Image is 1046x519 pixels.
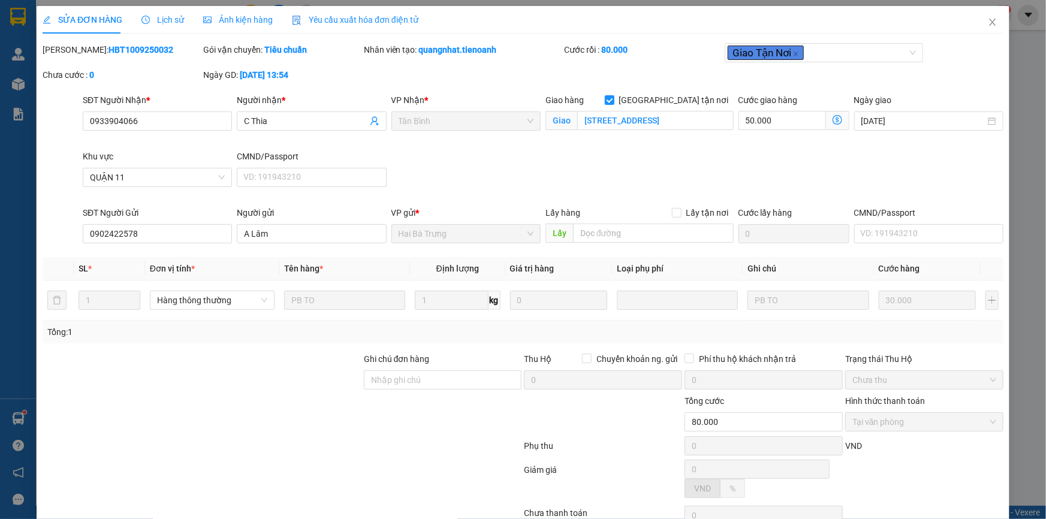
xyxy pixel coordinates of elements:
[292,16,302,25] img: icon
[83,150,232,163] div: Khu vực
[399,225,533,243] span: Hai Bà Trưng
[682,206,734,219] span: Lấy tận nơi
[845,352,1003,366] div: Trạng thái Thu Hộ
[43,16,51,24] span: edit
[577,111,734,130] input: Giao tận nơi
[436,264,479,273] span: Định lượng
[237,93,386,107] div: Người nhận
[743,257,873,280] th: Ghi chú
[738,224,849,243] input: Cước lấy hàng
[564,43,722,56] div: Cước rồi :
[523,463,684,503] div: Giảm giá
[83,93,232,107] div: SĐT Người Nhận
[90,168,225,186] span: QUẬN 11
[292,15,418,25] span: Yêu cầu xuất hóa đơn điện tử
[47,291,67,310] button: delete
[43,68,201,82] div: Chưa cước :
[364,43,562,56] div: Nhân viên tạo:
[150,264,195,273] span: Đơn vị tính
[879,264,920,273] span: Cước hàng
[730,484,735,493] span: %
[47,325,404,339] div: Tổng: 1
[43,15,122,25] span: SỬA ĐƠN HÀNG
[612,257,743,280] th: Loại phụ phí
[976,6,1009,40] button: Close
[845,441,862,451] span: VND
[694,484,711,493] span: VND
[738,208,792,218] label: Cước lấy hàng
[694,352,801,366] span: Phí thu hộ khách nhận trả
[141,15,184,25] span: Lịch sử
[833,115,842,125] span: dollar-circle
[203,15,273,25] span: Ảnh kiện hàng
[793,51,799,57] span: close
[601,45,628,55] b: 80.000
[203,16,212,24] span: picture
[545,224,573,243] span: Lấy
[364,370,522,390] input: Ghi chú đơn hàng
[510,291,608,310] input: 0
[728,46,804,60] span: Giao Tận Nơi
[545,95,584,105] span: Giao hàng
[545,208,580,218] span: Lấy hàng
[43,43,201,56] div: [PERSON_NAME]:
[738,95,798,105] label: Cước giao hàng
[523,439,684,460] div: Phụ thu
[510,264,554,273] span: Giá trị hàng
[141,16,150,24] span: clock-circle
[237,150,386,163] div: CMND/Passport
[391,95,425,105] span: VP Nhận
[879,291,976,310] input: 0
[108,45,173,55] b: HBT1009250032
[364,354,430,364] label: Ghi chú đơn hàng
[79,264,88,273] span: SL
[988,17,997,27] span: close
[240,70,288,80] b: [DATE] 13:54
[419,45,497,55] b: quangnhat.tienoanh
[284,264,323,273] span: Tên hàng
[83,206,232,219] div: SĐT Người Gửi
[370,116,379,126] span: user-add
[489,291,501,310] span: kg
[985,291,999,310] button: plus
[747,291,869,310] input: Ghi Chú
[264,45,307,55] b: Tiêu chuẩn
[391,206,541,219] div: VP gửi
[592,352,682,366] span: Chuyển khoản ng. gửi
[852,413,996,431] span: Tại văn phòng
[854,206,1003,219] div: CMND/Passport
[845,396,925,406] label: Hình thức thanh toán
[854,95,892,105] label: Ngày giao
[237,206,386,219] div: Người gửi
[545,111,577,130] span: Giao
[203,68,361,82] div: Ngày GD:
[284,291,405,310] input: VD: Bàn, Ghế
[614,93,734,107] span: [GEOGRAPHIC_DATA] tận nơi
[399,112,533,130] span: Tân Bình
[852,371,996,389] span: Chưa thu
[89,70,94,80] b: 0
[203,43,361,56] div: Gói vận chuyển:
[685,396,724,406] span: Tổng cước
[573,224,734,243] input: Dọc đường
[157,291,267,309] span: Hàng thông thường
[524,354,551,364] span: Thu Hộ
[738,111,826,130] input: Cước giao hàng
[861,114,985,128] input: Ngày giao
